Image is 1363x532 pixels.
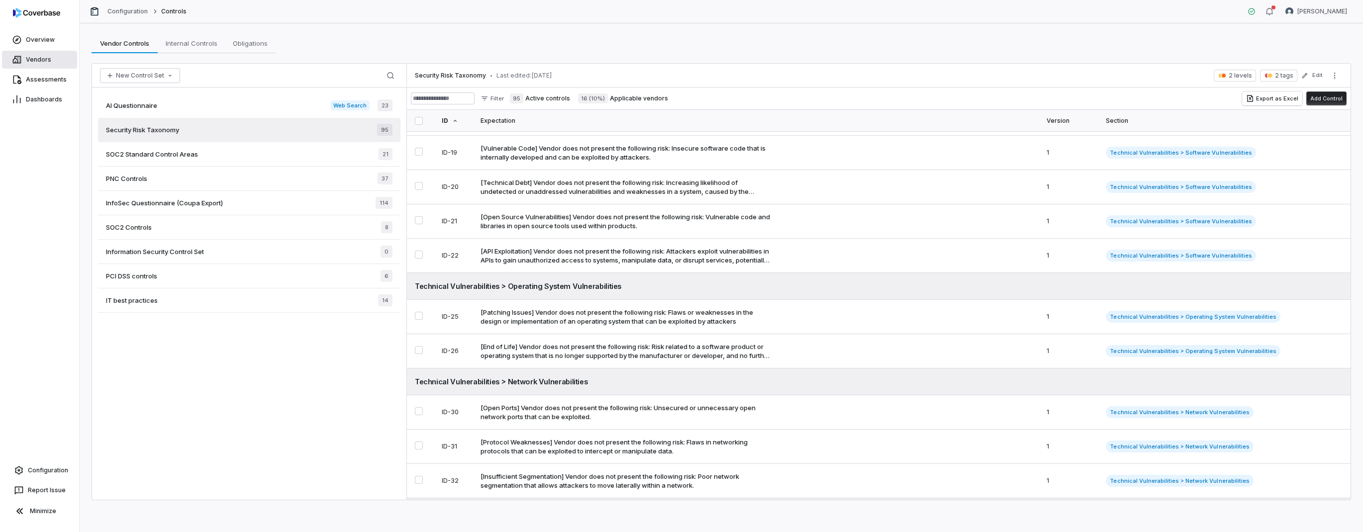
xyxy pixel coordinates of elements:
span: Technical Vulnerabilities > Operating System Vulnerabilities [1106,311,1280,323]
td: ID-21 [436,204,474,239]
span: [PERSON_NAME] [1297,7,1347,15]
span: 21 [379,148,392,160]
span: Technical Vulnerabilities > Software Vulnerabilities [1106,147,1256,159]
button: Select ID-22 control [415,251,423,259]
span: AI Questionnaire [106,101,157,110]
span: Controls [161,7,187,15]
td: 1 [1041,395,1100,430]
td: 1 [1041,300,1100,334]
button: More actions [1327,68,1343,83]
a: Dashboards [2,90,77,108]
button: Select ID-25 control [415,312,423,320]
a: Assessments [2,71,77,89]
span: Security Risk Taxonomy [106,125,179,134]
span: 23 [378,99,392,111]
td: 1 [1041,136,1100,170]
a: Configuration [4,461,75,479]
span: Last edited: [DATE] [496,72,552,80]
td: 1 [1041,170,1100,204]
label: Active controls [510,93,570,103]
button: Select ID-19 control [415,148,423,156]
span: Technical Vulnerabilities > Software Vulnerabilities [1106,181,1256,193]
span: 114 [376,197,392,209]
a: Configuration [107,7,148,15]
td: ID-30 [436,395,474,430]
a: SOC2 Standard Control Areas21 [98,142,400,167]
td: 1 [1041,204,1100,239]
div: ID [442,110,468,131]
span: 2 tags [1275,72,1293,80]
a: AI QuestionnaireWeb Search23 [98,93,400,118]
div: [Technical Debt] Vendor does not present the following risk: Increasing likelihood of undetected ... [481,178,772,196]
span: • [490,72,492,79]
div: [API Exploitation] Vendor does not present the following risk: Attackers exploit vulnerabilities ... [481,247,772,265]
a: Security Risk Taxonomy95 [98,118,400,142]
span: Technical Vulnerabilities > Operating System Vulnerabilities [1106,345,1280,357]
button: Filter [477,92,508,104]
td: ID-19 [436,136,474,170]
span: SOC2 Standard Control Areas [106,150,198,159]
button: Minimize [4,501,75,521]
button: Add Control [1306,91,1347,105]
span: 8 [381,221,392,233]
td: ID-26 [436,334,474,368]
span: Security Risk Taxonomy [415,72,486,80]
span: Technical Vulnerabilities > Network Vulnerabilities [1106,475,1253,487]
span: Web Search [330,100,370,110]
td: 1 [1041,334,1100,368]
button: Daniel Aranibar avatar[PERSON_NAME] [1279,4,1353,19]
td: 1 [1041,430,1100,464]
div: [Vulnerable Code] Vendor does not present the following risk: Insecure software code that is inte... [481,144,772,162]
span: Technical Vulnerabilities > Software Vulnerabilities [1106,250,1256,262]
span: PCI DSS controls [106,271,157,280]
td: ID-32 [436,464,474,498]
div: [Open Source Vulnerabilities] Vendor does not present the following risk: Vulnerable code and lib... [481,212,772,230]
span: PNC Controls [106,174,147,183]
div: [Patching Issues] Vendor does not present the following risk: Flaws or weaknesses in the design o... [481,308,772,326]
a: Overview [2,31,77,49]
a: SOC2 Controls8 [98,215,400,240]
span: Assessments [26,76,67,84]
span: Configuration [28,466,68,474]
span: Obligations [229,37,272,50]
td: ID-31 [436,430,474,464]
button: Select ID-30 control [415,407,423,415]
a: PCI DSS controls6 [98,264,400,288]
td: ID-25 [436,300,474,334]
button: Edit [1298,67,1326,85]
div: Section [1106,110,1343,131]
span: Minimize [30,507,56,515]
button: Select ID-21 control [415,216,423,224]
span: 2 levels [1229,72,1252,80]
span: 6 [381,270,392,282]
span: 0 [381,246,392,258]
img: Daniel Aranibar avatar [1285,7,1293,15]
span: IT best practices [106,296,158,305]
button: Export as Excel [1242,91,1302,105]
span: Technical Vulnerabilities > Network Vulnerabilities [1106,441,1253,452]
span: 14 [378,294,392,306]
a: PNC Controls37 [98,167,400,191]
span: InfoSec Questionnaire (Coupa Export) [106,198,223,207]
span: 37 [378,173,392,184]
button: Select ID-26 control [415,346,423,354]
a: IT best practices14 [98,288,400,313]
label: Applicable vendors [578,93,668,103]
button: Select ID-20 control [415,182,423,190]
span: Technical Vulnerabilities > Network Vulnerabilities [1106,406,1253,418]
td: ID-22 [436,239,474,273]
span: 95 [377,124,392,136]
button: New Control Set [100,68,180,83]
img: logo-D7KZi-bG.svg [13,8,60,18]
a: Information Security Control Set0 [98,240,400,264]
span: Vendors [26,56,51,64]
td: 1 [1041,239,1100,273]
span: Dashboards [26,95,62,103]
span: SOC2 Controls [106,223,152,232]
div: [Insufficient Segmentation] Vendor does not present the following risk: Poor network segmentation... [481,472,772,490]
div: [End of Life] Vendor does not present the following risk: Risk related to a software product or o... [481,342,772,360]
div: Expectation [481,110,1035,131]
a: InfoSec Questionnaire (Coupa Export)114 [98,191,400,215]
span: 95 [510,93,523,103]
button: Report Issue [4,481,75,499]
